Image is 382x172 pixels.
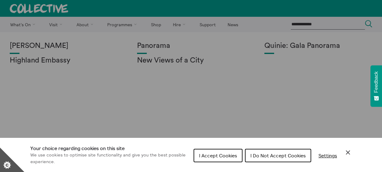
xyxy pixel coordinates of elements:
[318,152,337,159] span: Settings
[373,71,379,93] span: Feedback
[370,65,382,107] button: Feedback - Show survey
[30,152,189,165] p: We use cookies to optimise site functionality and give you the best possible experience.
[245,149,311,162] button: I Do Not Accept Cookies
[194,149,243,162] button: I Accept Cookies
[199,152,237,159] span: I Accept Cookies
[250,152,306,159] span: I Do Not Accept Cookies
[314,149,342,162] button: Settings
[344,149,352,156] button: Close Cookie Control
[30,145,189,152] h1: Your choice regarding cookies on this site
